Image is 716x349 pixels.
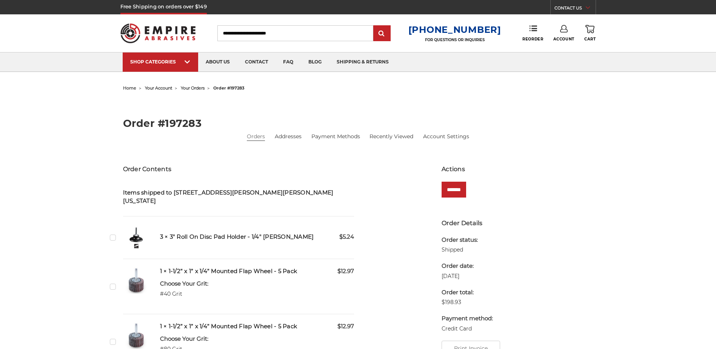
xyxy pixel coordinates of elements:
a: shipping & returns [329,53,396,72]
dd: $198.93 [442,298,493,306]
dt: Choose Your Grit: [160,335,208,343]
dt: Order status: [442,236,493,244]
dd: #40 Grit [160,290,208,298]
a: blog [301,53,329,72]
a: home [123,85,136,91]
h5: Items shipped to [STREET_ADDRESS][PERSON_NAME][PERSON_NAME][US_STATE] [123,188,354,205]
a: Orders [247,133,265,141]
img: Empire Abrasives [120,19,196,48]
dd: Credit Card [442,325,493,333]
span: Reorder [522,37,543,42]
dd: Shipped [442,246,493,254]
a: your orders [181,85,205,91]
a: faq [276,53,301,72]
h3: Order Details [442,219,593,228]
a: Cart [584,25,596,42]
img: 1-1/2” x 1” x 1/4” Mounted Flap Wheel - 5 Pack [123,267,149,293]
img: 1-1/2” x 1” x 1/4” Mounted Flap Wheel - 5 Pack [123,322,149,349]
img: 3" Roll On Disc Pad Holder - 1/4" Shank [123,224,149,251]
p: FOR QUESTIONS OR INQUIRIES [408,37,501,42]
h5: 1 × 1-1/2” x 1” x 1/4” Mounted Flap Wheel - 5 Pack [160,322,354,331]
dt: Choose Your Grit: [160,280,208,288]
a: about us [198,53,237,72]
h3: Actions [442,165,593,174]
a: [PHONE_NUMBER] [408,24,501,35]
a: contact [237,53,276,72]
a: Addresses [275,133,302,141]
a: Payment Methods [311,133,360,141]
h5: 1 × 1-1/2” x 1” x 1/4” Mounted Flap Wheel - 5 Pack [160,267,354,276]
a: Account Settings [423,133,469,141]
span: Cart [584,37,596,42]
a: Recently Viewed [370,133,413,141]
h3: Order Contents [123,165,354,174]
dd: [DATE] [442,272,493,280]
dt: Payment method: [442,314,493,323]
a: Reorder [522,25,543,41]
input: Submit [374,26,390,41]
dt: Order date: [442,262,493,270]
a: CONTACT US [554,4,596,14]
span: Account [553,37,574,42]
div: SHOP CATEGORIES [130,59,191,65]
a: your account [145,85,172,91]
h2: Order #197283 [123,118,593,128]
dt: Order total: [442,288,493,297]
h5: 3 × 3" Roll On Disc Pad Holder - 1/4" [PERSON_NAME] [160,233,354,241]
span: $12.97 [337,322,354,331]
span: order #197283 [213,85,245,91]
span: $5.24 [339,233,354,241]
span: $12.97 [337,267,354,276]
